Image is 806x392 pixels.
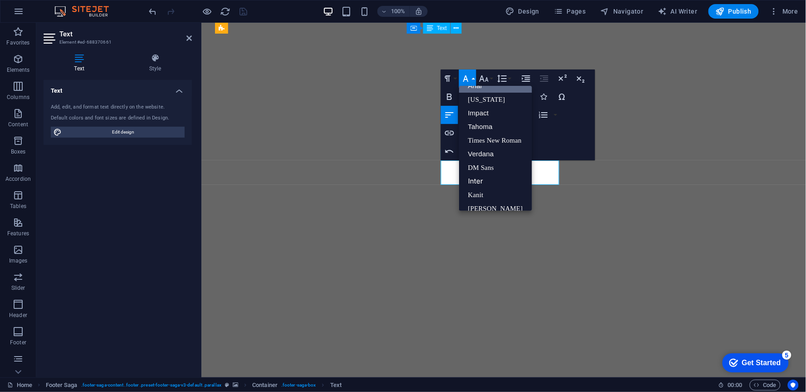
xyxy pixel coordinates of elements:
h2: Text [59,30,192,38]
span: Code [754,380,777,391]
p: Favorites [6,39,29,46]
button: Align Left [441,106,458,124]
button: More [766,4,802,19]
span: Text [437,25,447,31]
span: : [734,382,736,388]
button: Undo (Ctrl+Z) [441,142,458,160]
button: Increase Indent [518,69,535,88]
h6: Session time [718,380,742,391]
button: Navigator [597,4,647,19]
div: Font Family [459,86,532,211]
a: Georgia [459,93,532,106]
a: Impact [459,106,532,120]
a: Arial [459,79,532,93]
span: Design [506,7,540,16]
span: Publish [716,7,752,16]
button: Bold (Ctrl+B) [441,88,458,106]
span: Click to select. Double-click to edit [330,380,342,391]
a: Tahoma [459,120,532,134]
span: More [770,7,798,16]
div: Design (Ctrl+Alt+Y) [502,4,543,19]
button: Special Characters [553,88,571,106]
span: Pages [554,7,586,16]
p: Features [7,230,29,237]
div: Default colors and font sizes are defined in Design. [51,114,185,122]
div: Get Started 5 items remaining, 0% complete [7,5,73,24]
a: Ma Shan Zheng [459,202,532,215]
a: Inter [459,174,532,188]
button: undo [147,6,158,17]
span: Navigator [601,7,644,16]
button: Publish [708,4,759,19]
p: Footer [10,339,26,346]
button: AI Writer [655,4,701,19]
span: AI Writer [658,7,698,16]
h4: Text [44,54,118,73]
h4: Text [44,80,192,96]
a: Times New Roman [459,134,532,147]
button: Icons [535,88,552,106]
a: DM Sans [459,161,532,174]
nav: breadcrumb [46,380,342,391]
button: Superscript [554,69,571,88]
button: reload [220,6,231,17]
p: Slider [11,284,25,292]
p: Elements [7,66,30,74]
div: 5 [67,2,76,11]
span: . footer-saga-content .footer .preset-footer-saga-v3-default .parallax [81,380,221,391]
button: Font Size [477,69,494,88]
button: Insert Link [441,124,458,142]
i: This element contains a background [233,382,238,387]
button: 100% [377,6,410,17]
p: Header [9,312,27,319]
button: Code [750,380,781,391]
button: Font Family [459,69,476,88]
p: Tables [10,203,26,210]
button: Pages [550,4,589,19]
h3: Element #ed-688370661 [59,38,174,46]
span: Click to select. Double-click to edit [46,380,78,391]
span: . footer-saga-box [281,380,316,391]
p: Accordion [5,175,31,183]
button: Line Height [495,69,513,88]
a: Kanit [459,188,532,202]
a: Verdana [459,147,532,161]
button: Subscript [572,69,589,88]
p: Forms [10,366,26,373]
h4: Style [118,54,192,73]
a: Click to cancel selection. Double-click to open Pages [7,380,32,391]
p: Images [9,257,28,264]
button: Ordered List [535,106,552,124]
button: Edit design [51,127,185,138]
button: Ordered List [552,106,559,124]
button: Paragraph Format [441,69,458,88]
button: Usercentrics [788,380,799,391]
span: Click to select. Double-click to edit [252,380,278,391]
p: Boxes [11,148,26,155]
i: This element is a customizable preset [225,382,229,387]
div: Add, edit, and format text directly on the website. [51,104,185,111]
button: Decrease Indent [536,69,553,88]
h6: 100% [391,6,405,17]
button: Design [502,4,543,19]
p: Content [8,121,28,128]
img: Editor Logo [52,6,120,17]
div: Get Started [27,10,66,18]
span: Edit design [64,127,182,138]
p: Columns [7,94,29,101]
span: 00 00 [728,380,742,391]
